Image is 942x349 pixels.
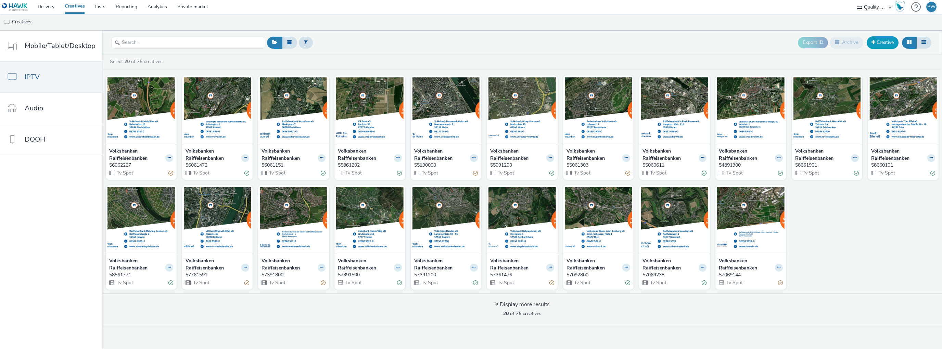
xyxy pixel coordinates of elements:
a: 55060611 [642,162,706,169]
a: 55091200 [490,162,554,169]
a: 54891300 [719,162,783,169]
div: 54891300 [719,162,780,169]
strong: Volksbanken Raiffeisenbanken [490,257,545,272]
div: Valid [473,279,478,286]
a: 55061303 [567,162,631,169]
div: Valid [702,279,706,286]
div: 55190000 [414,162,475,169]
a: Select of 75 creatives [109,58,165,65]
div: Partially valid [625,169,630,177]
div: 57391500 [338,272,399,278]
div: 55361202 [338,162,399,169]
div: 56061151 [262,162,323,169]
div: Partially valid [549,279,554,286]
strong: Volksbanken Raiffeisenbanken [186,257,240,272]
span: Tv Spot [497,170,514,176]
span: Tv Spot [573,170,590,176]
div: Valid [930,169,935,177]
img: 57069238 visual [641,187,708,254]
img: 55190000 visual [412,77,480,144]
a: Creative [867,36,899,49]
img: 55091200 visual [488,77,556,144]
a: 55190000 [414,162,478,169]
a: 58661901 [795,162,859,169]
span: Tv Spot [192,170,209,176]
a: 57361476 [490,272,554,278]
img: 58661901 visual [793,77,861,144]
div: Valid [397,279,402,286]
div: 57761591 [186,272,247,278]
input: Search... [111,37,265,49]
div: Valid [625,279,630,286]
a: 57391800 [262,272,326,278]
strong: Volksbanken Raiffeisenbanken [490,148,545,162]
img: 56061151 visual [260,77,327,144]
img: 57391500 visual [336,187,404,254]
span: Tv Spot [421,170,438,176]
div: 57391200 [414,272,475,278]
a: 56061151 [262,162,326,169]
span: Tv Spot [726,170,743,176]
img: 58561771 visual [107,187,175,254]
strong: 20 [503,310,509,317]
strong: Volksbanken Raiffeisenbanken [642,257,697,272]
img: 57391200 visual [412,187,480,254]
img: 54891300 visual [717,77,785,144]
span: of 75 creatives [503,310,542,317]
strong: Volksbanken Raiffeisenbanken [262,148,316,162]
div: 55061303 [567,162,628,169]
strong: Volksbanken Raiffeisenbanken [871,148,926,162]
a: 56062227 [109,162,173,169]
div: 55060611 [642,162,704,169]
strong: Volksbanken Raiffeisenbanken [719,257,773,272]
span: Tv Spot [573,279,590,286]
div: 56062227 [109,162,170,169]
a: 58660101 [871,162,935,169]
div: Valid [321,169,326,177]
button: Table [916,37,931,48]
a: 57069144 [719,272,783,278]
img: 57361476 visual [488,187,556,254]
strong: Volksbanken Raiffeisenbanken [719,148,773,162]
div: Valid [778,169,783,177]
strong: Volksbanken Raiffeisenbanken [262,257,316,272]
img: 55061303 visual [565,77,632,144]
div: 58660101 [871,162,932,169]
div: 58561771 [109,272,170,278]
div: Partially valid [778,279,783,286]
img: 57092800 visual [565,187,632,254]
span: Mobile/Tablet/Desktop [25,41,96,51]
strong: Volksbanken Raiffeisenbanken [642,148,697,162]
div: 57069238 [642,272,704,278]
div: Valid [854,169,859,177]
div: 58661901 [795,162,856,169]
span: Tv Spot [116,279,133,286]
div: PW [927,2,935,12]
img: 56062227 visual [107,77,175,144]
div: Valid [702,169,706,177]
a: 57092800 [567,272,631,278]
div: Partially valid [168,169,173,177]
div: Partially valid [321,279,326,286]
a: 58561771 [109,272,173,278]
img: 55060611 visual [641,77,708,144]
img: 58660101 visual [869,77,937,144]
span: Tv Spot [116,170,133,176]
div: Partially valid [244,279,249,286]
strong: Volksbanken Raiffeisenbanken [414,257,469,272]
span: Tv Spot [421,279,438,286]
img: 57069144 visual [717,187,785,254]
div: 57391800 [262,272,323,278]
img: 57761591 visual [184,187,251,254]
button: Export ID [798,37,828,48]
div: 57092800 [567,272,628,278]
div: Display more results [495,301,550,309]
span: Tv Spot [268,170,285,176]
span: Tv Spot [345,170,362,176]
span: Tv Spot [497,279,514,286]
strong: Volksbanken Raiffeisenbanken [186,148,240,162]
span: Tv Spot [802,170,819,176]
div: 55091200 [490,162,551,169]
strong: Volksbanken Raiffeisenbanken [109,148,164,162]
span: Tv Spot [268,279,285,286]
